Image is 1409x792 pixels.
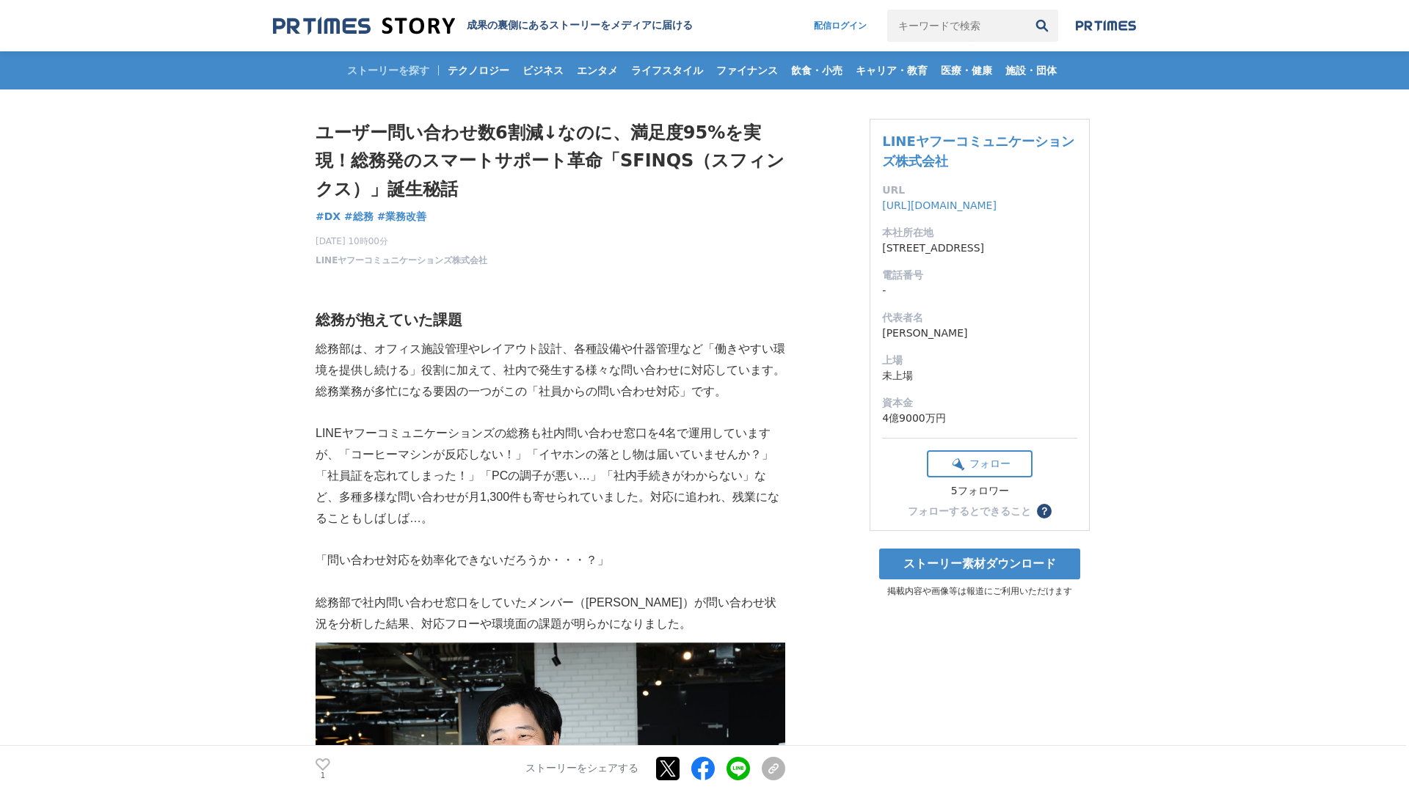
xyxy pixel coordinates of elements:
a: #DX [316,209,341,224]
p: ストーリーをシェアする [525,763,638,776]
span: キャリア・教育 [850,64,933,77]
input: キーワードで検索 [887,10,1026,42]
span: 施設・団体 [1000,64,1063,77]
p: 掲載内容や画像等は報道にご利用いただけます [870,585,1090,598]
p: 1 [316,772,330,780]
button: フォロー [927,450,1033,477]
button: ？ [1037,504,1052,518]
a: キャリア・教育 [850,51,933,89]
dd: 未上場 [882,368,1077,384]
dt: 本社所在地 [882,225,1077,241]
dt: 上場 [882,353,1077,368]
a: ファイナンス [710,51,784,89]
p: 「問い合わせ対応を効率化できないだろうか・・・？」 [316,550,785,571]
p: 総務部は、オフィス施設管理やレイアウト設計、各種設備や什器管理など「働きやすい環境を提供し続ける」役割に加えて、社内で発生する様々な問い合わせに対応しています。 [316,339,785,381]
span: #DX [316,210,341,223]
img: 成果の裏側にあるストーリーをメディアに届ける [273,16,455,36]
span: ライフスタイル [625,64,709,77]
a: LINEヤフーコミュニケーションズ株式会社 [882,133,1074,169]
span: ？ [1039,506,1049,516]
a: 配信ログイン [799,10,881,42]
a: 施設・団体 [1000,51,1063,89]
dd: [STREET_ADDRESS] [882,241,1077,256]
dd: [PERSON_NAME] [882,326,1077,341]
a: #業務改善 [377,209,427,224]
a: ストーリー素材ダウンロード [879,549,1080,579]
img: prtimes [1076,20,1136,32]
a: 成果の裏側にあるストーリーをメディアに届ける 成果の裏側にあるストーリーをメディアに届ける [273,16,693,36]
p: 総務業務が多忙になる要因の一つがこの「社員からの問い合わせ対応」です。 [316,381,785,403]
a: ライフスタイル [625,51,709,89]
span: ファイナンス [710,64,784,77]
span: テクノロジー [442,64,515,77]
dt: 資本金 [882,395,1077,411]
div: フォローするとできること [908,506,1031,516]
dt: 代表者名 [882,310,1077,326]
p: LINEヤフーコミュニケーションズの総務も社内問い合わせ窓口を4名で運用していますが、「コーヒーマシンが反応しない！」「イヤホンの落とし物は届いていませんか？」「社員証を忘れてしまった！」「PC... [316,423,785,529]
a: LINEヤフーコミュニケーションズ株式会社 [316,254,487,267]
span: [DATE] 10時00分 [316,235,487,248]
span: ビジネス [517,64,569,77]
h2: 成果の裏側にあるストーリーをメディアに届ける [467,19,693,32]
dt: URL [882,183,1077,198]
span: エンタメ [571,64,624,77]
a: エンタメ [571,51,624,89]
h1: ユーザー問い合わせ数6割減↓なのに、満足度95%を実現！総務発のスマートサポート革命「SFINQS（スフィンクス）」誕生秘話 [316,119,785,203]
div: 5フォロワー [927,485,1033,498]
span: #業務改善 [377,210,427,223]
span: #総務 [344,210,374,223]
a: [URL][DOMAIN_NAME] [882,199,997,211]
a: 飲食・小売 [785,51,848,89]
dd: 4億9000万円 [882,411,1077,426]
p: 総務部で社内問い合わせ窓口をしていたメンバー（[PERSON_NAME]）が問い合わせ状況を分析した結果、対応フローや環境面の課題が明らかになりました。 [316,593,785,635]
dt: 電話番号 [882,268,1077,283]
a: 医療・健康 [935,51,998,89]
a: #総務 [344,209,374,224]
a: ビジネス [517,51,569,89]
button: 検索 [1026,10,1058,42]
span: 医療・健康 [935,64,998,77]
dd: - [882,283,1077,298]
strong: 総務が抱えていた課題 [316,312,462,328]
span: 飲食・小売 [785,64,848,77]
a: テクノロジー [442,51,515,89]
